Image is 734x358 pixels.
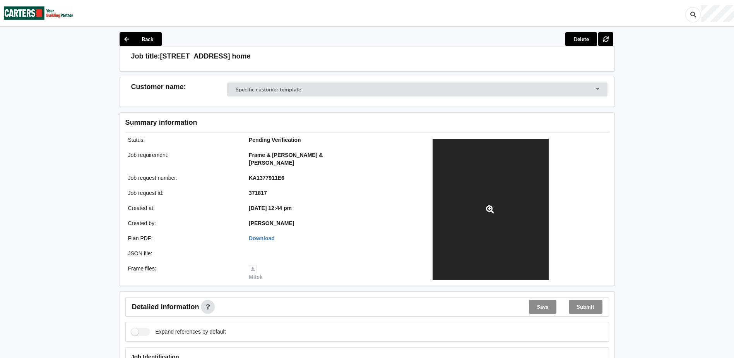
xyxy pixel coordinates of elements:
label: Expand references by default [131,328,226,336]
a: Mitek [249,265,263,280]
div: Job requirement : [123,151,244,167]
b: [DATE] 12:44 pm [249,205,292,211]
button: Delete [565,32,597,46]
div: Plan PDF : [123,234,244,242]
span: Detailed information [132,303,199,310]
div: Job request number : [123,174,244,182]
div: Job request id : [123,189,244,197]
div: Status : [123,136,244,144]
div: Created at : [123,204,244,212]
b: Frame & [PERSON_NAME] & [PERSON_NAME] [249,152,323,166]
div: Customer Selector [227,83,607,96]
div: Created by : [123,219,244,227]
b: [PERSON_NAME] [249,220,294,226]
h3: Summary information [125,118,486,127]
h3: [STREET_ADDRESS] home [160,52,251,61]
b: Pending Verification [249,137,301,143]
h3: Customer name : [131,83,228,91]
b: KA1377911E6 [249,175,284,181]
div: User Profile [701,5,734,22]
h3: Job title: [131,52,160,61]
b: 371817 [249,190,267,196]
div: JSON file : [123,250,244,257]
img: Carters [4,0,74,26]
div: Specific customer template [236,87,301,92]
button: Back [120,32,162,46]
a: Download [249,235,275,241]
div: Frame files : [123,265,244,281]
